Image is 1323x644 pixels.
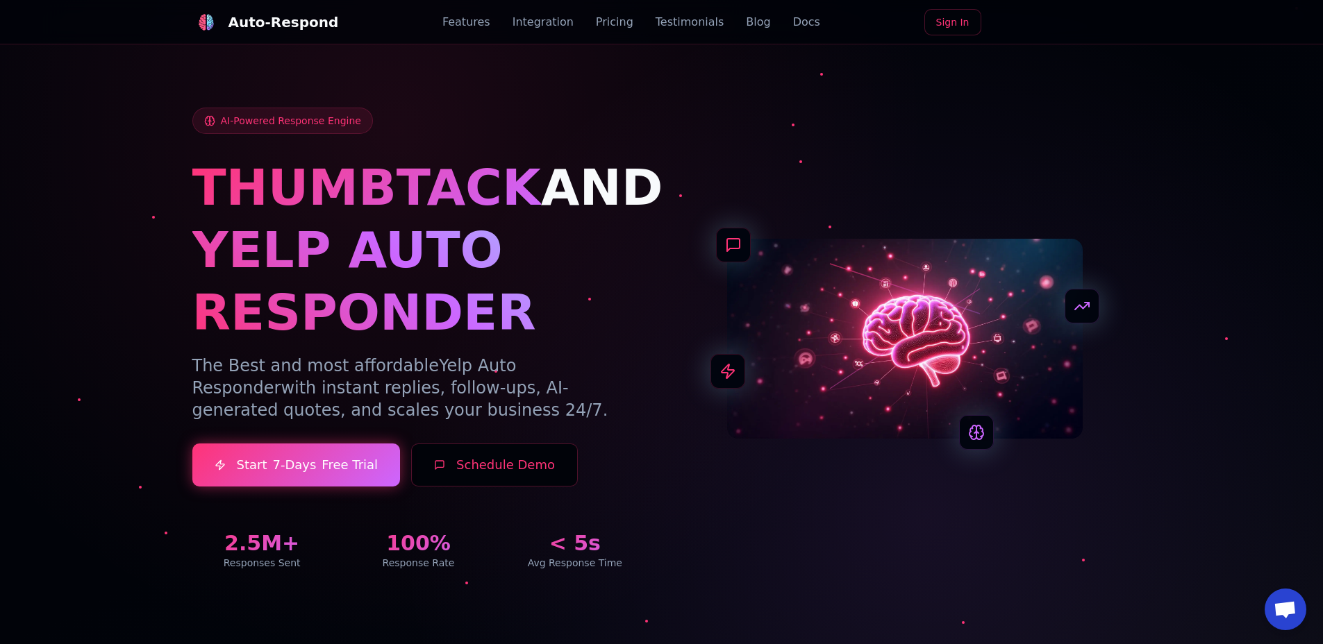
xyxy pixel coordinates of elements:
[746,14,770,31] a: Blog
[192,531,332,556] div: 2.5M+
[349,531,488,556] div: 100%
[793,14,820,31] a: Docs
[541,158,663,217] span: AND
[656,14,724,31] a: Testimonials
[192,556,332,570] div: Responses Sent
[727,239,1083,439] img: AI Neural Network Brain
[596,14,633,31] a: Pricing
[228,12,339,32] div: Auto-Respond
[505,531,644,556] div: < 5s
[349,556,488,570] div: Response Rate
[192,8,339,36] a: Auto-Respond LogoAuto-Respond
[192,219,645,344] h1: YELP AUTO RESPONDER
[985,8,1138,38] iframe: Sign in with Google Button
[1265,588,1306,630] div: Open chat
[198,14,215,31] img: Auto-Respond Logo
[192,158,541,217] span: THUMBTACK
[513,14,574,31] a: Integration
[505,556,644,570] div: Avg Response Time
[192,355,645,421] p: The Best and most affordable with instant replies, follow-ups, AI-generated quotes, and scales yo...
[442,14,490,31] a: Features
[272,455,316,475] span: 7-Days
[221,114,361,128] span: AI-Powered Response Engine
[411,443,578,486] button: Schedule Demo
[192,443,401,486] a: Start7-DaysFree Trial
[924,9,981,35] a: Sign In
